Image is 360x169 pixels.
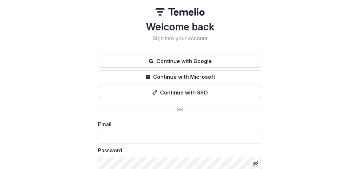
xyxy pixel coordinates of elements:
[98,146,258,154] label: Password
[98,120,258,128] label: Email
[98,55,262,68] button: Continue with Google
[98,35,262,42] h2: Sign into your account
[98,21,262,33] h1: Welcome back
[98,86,262,99] button: Continue with SSO
[155,8,205,16] img: Temelio
[98,70,262,83] button: Continue with Microsoft
[250,158,261,169] button: Toggle password visibility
